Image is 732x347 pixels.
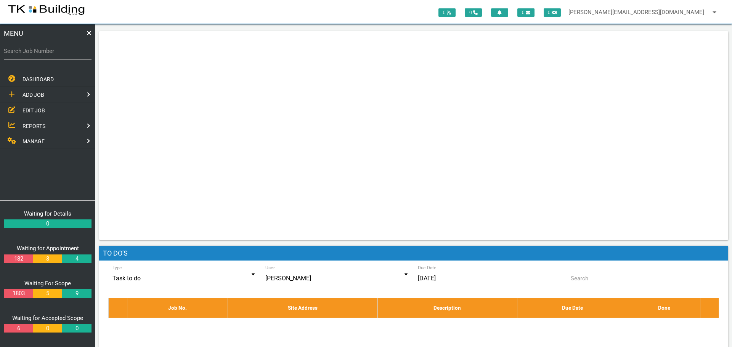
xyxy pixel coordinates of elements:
[17,245,79,252] a: Waiting for Appointment
[4,28,23,38] span: MENU
[4,324,33,333] a: 6
[24,280,71,287] a: Waiting For Scope
[4,219,91,228] a: 0
[22,107,45,113] span: EDIT JOB
[465,8,482,17] span: 0
[33,324,62,333] a: 0
[22,123,45,129] span: REPORTS
[62,289,91,298] a: 9
[4,289,33,298] a: 1803
[438,8,456,17] span: 0
[418,264,437,271] label: Due Date
[265,264,275,271] label: User
[99,246,728,261] h1: To Do's
[544,8,561,17] span: 0
[4,254,33,263] a: 182
[12,315,83,321] a: Waiting for Accepted Scope
[24,210,71,217] a: Waiting for Details
[571,274,588,283] label: Search
[62,324,91,333] a: 0
[517,298,628,318] th: Due Date
[22,76,54,82] span: DASHBOARD
[228,298,378,318] th: Site Address
[8,4,85,16] img: s3file
[628,298,700,318] th: Done
[62,254,91,263] a: 4
[127,298,228,318] th: Job No.
[517,8,535,17] span: 0
[4,47,91,56] label: Search Job Number
[22,138,45,144] span: MANAGE
[112,264,122,271] label: Type
[33,289,62,298] a: 5
[22,92,44,98] span: ADD JOB
[33,254,62,263] a: 3
[377,298,517,318] th: Description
